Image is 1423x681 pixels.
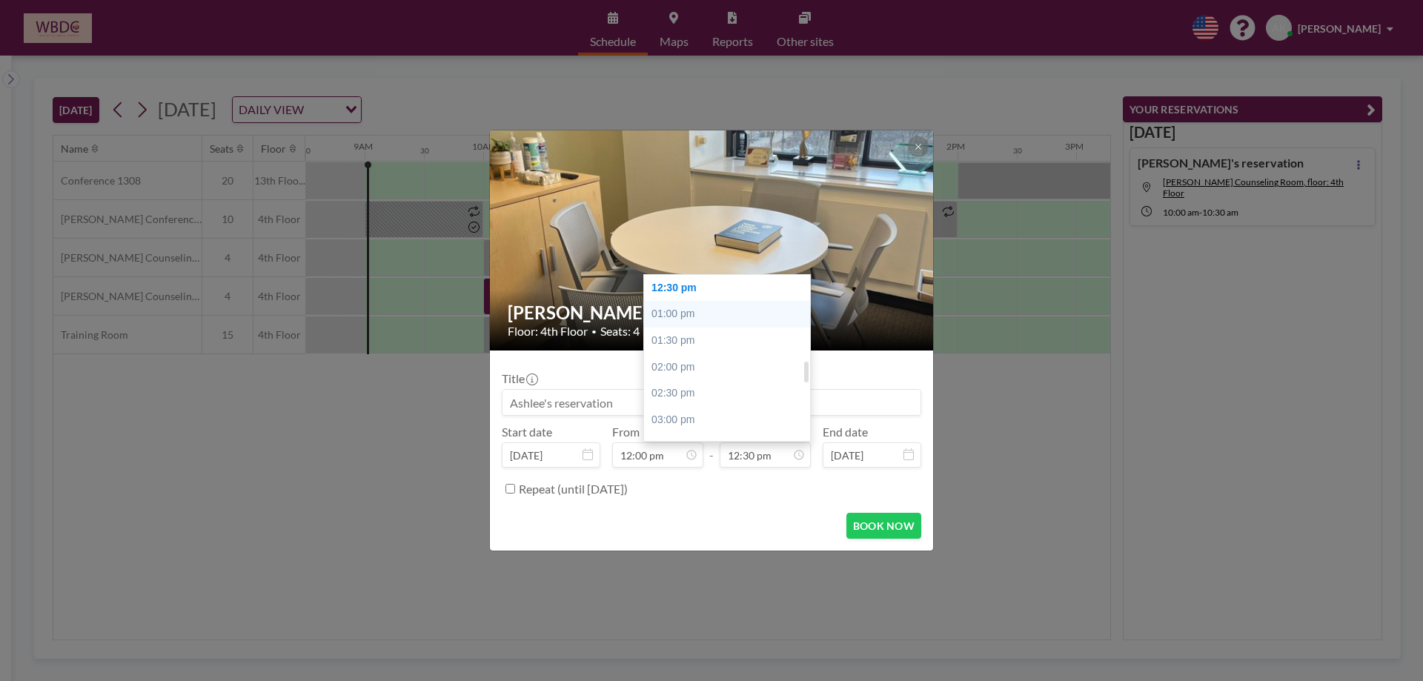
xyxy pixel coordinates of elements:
div: 01:30 pm [644,328,817,354]
label: Start date [502,425,552,439]
span: • [591,326,597,337]
div: 03:00 pm [644,407,817,433]
button: BOOK NOW [846,513,921,539]
label: End date [823,425,868,439]
label: Repeat (until [DATE]) [519,482,628,496]
label: From [612,425,640,439]
div: 02:00 pm [644,354,817,381]
span: Floor: 4th Floor [508,324,588,339]
h2: [PERSON_NAME] Counseling Room [508,302,917,324]
div: 02:30 pm [644,380,817,407]
label: Title [502,371,537,386]
div: 01:00 pm [644,301,817,328]
div: 03:30 pm [644,433,817,459]
div: 12:30 pm [644,275,817,302]
span: Seats: 4 [600,324,640,339]
span: - [709,430,714,462]
input: Ashlee's reservation [502,390,921,415]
